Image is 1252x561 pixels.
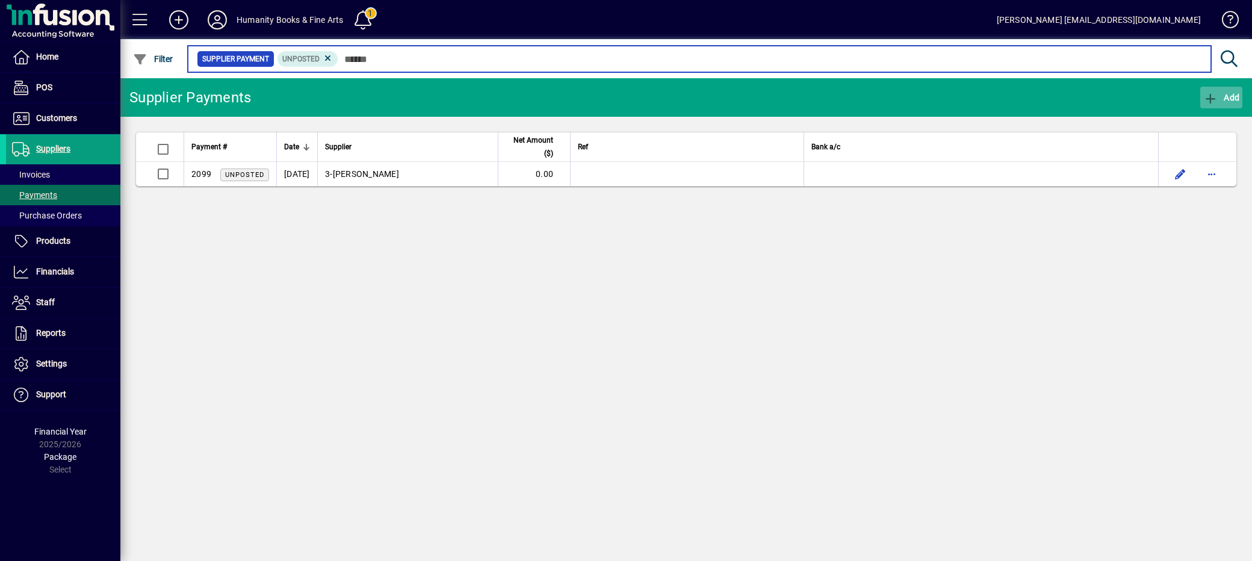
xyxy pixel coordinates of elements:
span: [PERSON_NAME] [333,169,399,179]
a: Reports [6,318,120,349]
a: Invoices [6,164,120,185]
div: Payment # [191,140,269,153]
button: Add [1200,87,1242,108]
span: Supplier Payment [202,53,269,65]
span: Net Amount ($) [506,134,553,160]
span: 2099 [191,169,211,179]
span: Date [284,140,299,153]
mat-chip: Supplier Payment Status: Unposted [277,51,338,67]
span: 3 [325,169,330,179]
span: Purchase Orders [12,211,82,220]
span: Home [36,52,58,61]
a: POS [6,73,120,103]
span: Payment # [191,140,227,153]
div: [PERSON_NAME] [EMAIL_ADDRESS][DOMAIN_NAME] [997,10,1201,29]
a: Knowledge Base [1213,2,1237,42]
button: Edit [1171,164,1190,184]
div: Net Amount ($) [506,134,564,160]
td: [DATE] [276,162,317,186]
span: Filter [133,54,173,64]
button: More options [1202,164,1221,184]
span: Add [1203,93,1239,102]
span: Reports [36,328,66,338]
span: Financials [36,267,74,276]
span: Unposted [282,55,320,63]
div: Supplier Payments [129,88,251,107]
a: Products [6,226,120,256]
td: - [317,162,498,186]
span: Supplier [325,140,352,153]
div: Bank a/c [811,140,1151,153]
a: Settings [6,349,120,379]
a: Customers [6,104,120,134]
a: Payments [6,185,120,205]
span: Support [36,389,66,399]
span: Settings [36,359,67,368]
span: Financial Year [34,427,87,436]
div: Date [284,140,310,153]
a: Support [6,380,120,410]
span: Suppliers [36,144,70,153]
a: Home [6,42,120,72]
span: Package [44,452,76,462]
span: Invoices [12,170,50,179]
span: Staff [36,297,55,307]
div: Ref [578,140,796,153]
span: Payments [12,190,57,200]
span: Ref [578,140,588,153]
span: POS [36,82,52,92]
button: Add [160,9,198,31]
a: Staff [6,288,120,318]
a: Purchase Orders [6,205,120,226]
span: Products [36,236,70,246]
span: Unposted [225,171,264,179]
a: Financials [6,257,120,287]
div: Humanity Books & Fine Arts [237,10,344,29]
td: 0.00 [498,162,570,186]
span: Bank a/c [811,140,840,153]
button: Filter [130,48,176,70]
button: Profile [198,9,237,31]
span: Customers [36,113,77,123]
